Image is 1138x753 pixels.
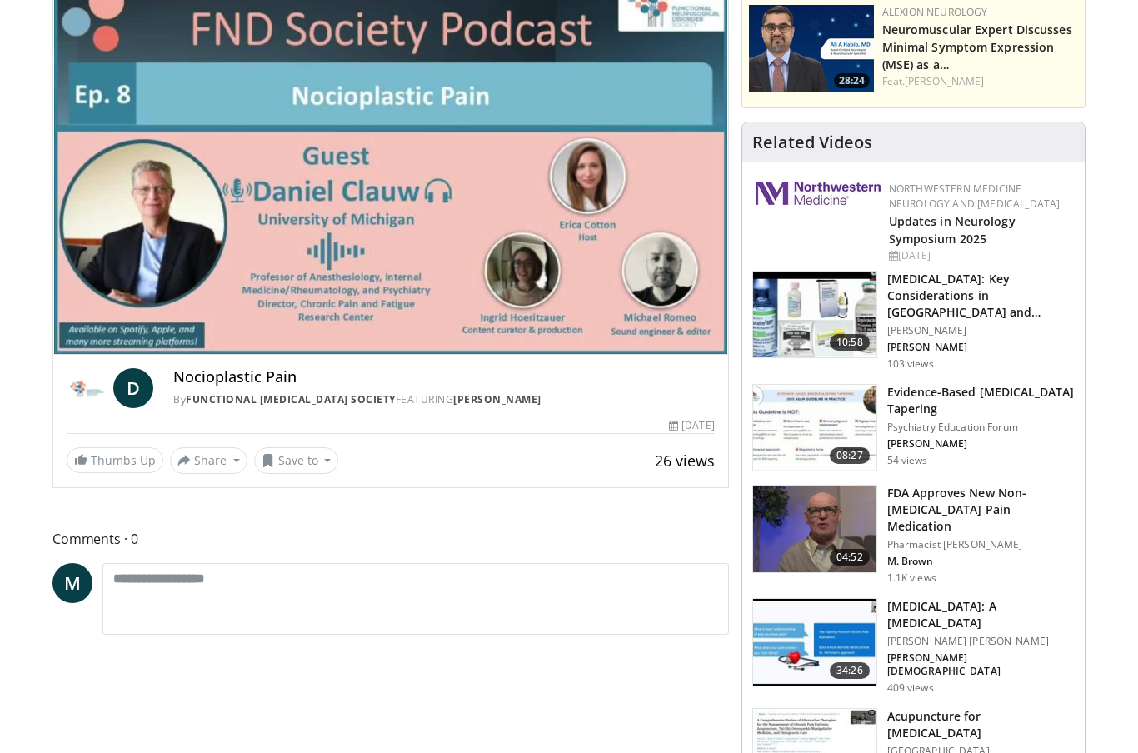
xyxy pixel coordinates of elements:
[655,451,715,471] span: 26 views
[753,272,876,358] img: b2313ecd-e3c7-4fd6-9216-05a53ea56c00.150x105_q85_crop-smart_upscale.jpg
[887,454,928,467] p: 54 views
[887,341,1075,354] p: [PERSON_NAME]
[254,447,339,474] button: Save to
[753,486,876,572] img: 9dffc88a-ccc0-4c90-bd82-6f4c78368907.150x105_q85_crop-smart_upscale.jpg
[887,555,1075,568] p: M. Brown
[113,368,153,408] a: D
[889,213,1016,247] a: Updates in Neurology Symposium 2025
[830,549,870,566] span: 04:52
[749,5,874,92] img: c0eaf111-846b-48a5-9ed5-8ae6b43f30ea.png.150x105_q85_crop-smart_upscale.png
[186,392,396,406] a: Functional [MEDICAL_DATA] Society
[887,708,1075,741] h3: Acupuncture for [MEDICAL_DATA]
[882,5,988,19] a: Alexion Neurology
[752,132,872,152] h4: Related Videos
[905,74,984,88] a: [PERSON_NAME]
[889,248,1071,263] div: [DATE]
[752,598,1075,695] a: 34:26 [MEDICAL_DATA]: A [MEDICAL_DATA] [PERSON_NAME] [PERSON_NAME] [PERSON_NAME][DEMOGRAPHIC_DATA...
[170,447,247,474] button: Share
[830,334,870,351] span: 10:58
[887,437,1075,451] p: [PERSON_NAME]
[887,651,1075,678] p: [PERSON_NAME][DEMOGRAPHIC_DATA]
[887,538,1075,551] p: Pharmacist [PERSON_NAME]
[834,73,870,88] span: 28:24
[756,182,881,205] img: 2a462fb6-9365-492a-ac79-3166a6f924d8.png.150x105_q85_autocrop_double_scale_upscale_version-0.2.jpg
[882,22,1072,72] a: Neuromuscular Expert Discusses Minimal Symptom Expression (MSE) as a…
[887,635,1075,648] p: [PERSON_NAME] [PERSON_NAME]
[753,385,876,471] img: 67f01596-a24c-4eb8-8e8d-fa35551849a0.150x105_q85_crop-smart_upscale.jpg
[887,324,1075,337] p: [PERSON_NAME]
[882,74,1078,89] div: Feat.
[67,368,107,408] img: Functional Neurological Disorder Society
[887,485,1075,535] h3: FDA Approves New Non-[MEDICAL_DATA] Pain Medication
[889,182,1061,211] a: Northwestern Medicine Neurology and [MEDICAL_DATA]
[749,5,874,92] a: 28:24
[752,384,1075,472] a: 08:27 Evidence-Based [MEDICAL_DATA] Tapering Psychiatry Education Forum [PERSON_NAME] 54 views
[52,563,92,603] a: M
[67,447,163,473] a: Thumbs Up
[887,598,1075,631] h3: [MEDICAL_DATA]: A [MEDICAL_DATA]
[830,662,870,679] span: 34:26
[669,418,714,433] div: [DATE]
[830,447,870,464] span: 08:27
[52,528,729,550] span: Comments 0
[887,421,1075,434] p: Psychiatry Education Forum
[453,392,542,406] a: [PERSON_NAME]
[173,392,715,407] div: By FEATURING
[752,271,1075,371] a: 10:58 [MEDICAL_DATA]: Key Considerations in [GEOGRAPHIC_DATA] and [MEDICAL_DATA] Use (2025… [PERS...
[887,384,1075,417] h3: Evidence-Based [MEDICAL_DATA] Tapering
[752,485,1075,585] a: 04:52 FDA Approves New Non-[MEDICAL_DATA] Pain Medication Pharmacist [PERSON_NAME] M. Brown 1.1K ...
[887,571,936,585] p: 1.1K views
[887,271,1075,321] h3: [MEDICAL_DATA]: Key Considerations in [GEOGRAPHIC_DATA] and [MEDICAL_DATA] Use (2025…
[753,599,876,686] img: 341d6f13-841c-4a81-a322-5de9bd27a0e0.150x105_q85_crop-smart_upscale.jpg
[173,368,715,386] h4: Nocioplastic Pain
[887,681,934,695] p: 409 views
[887,357,934,371] p: 103 views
